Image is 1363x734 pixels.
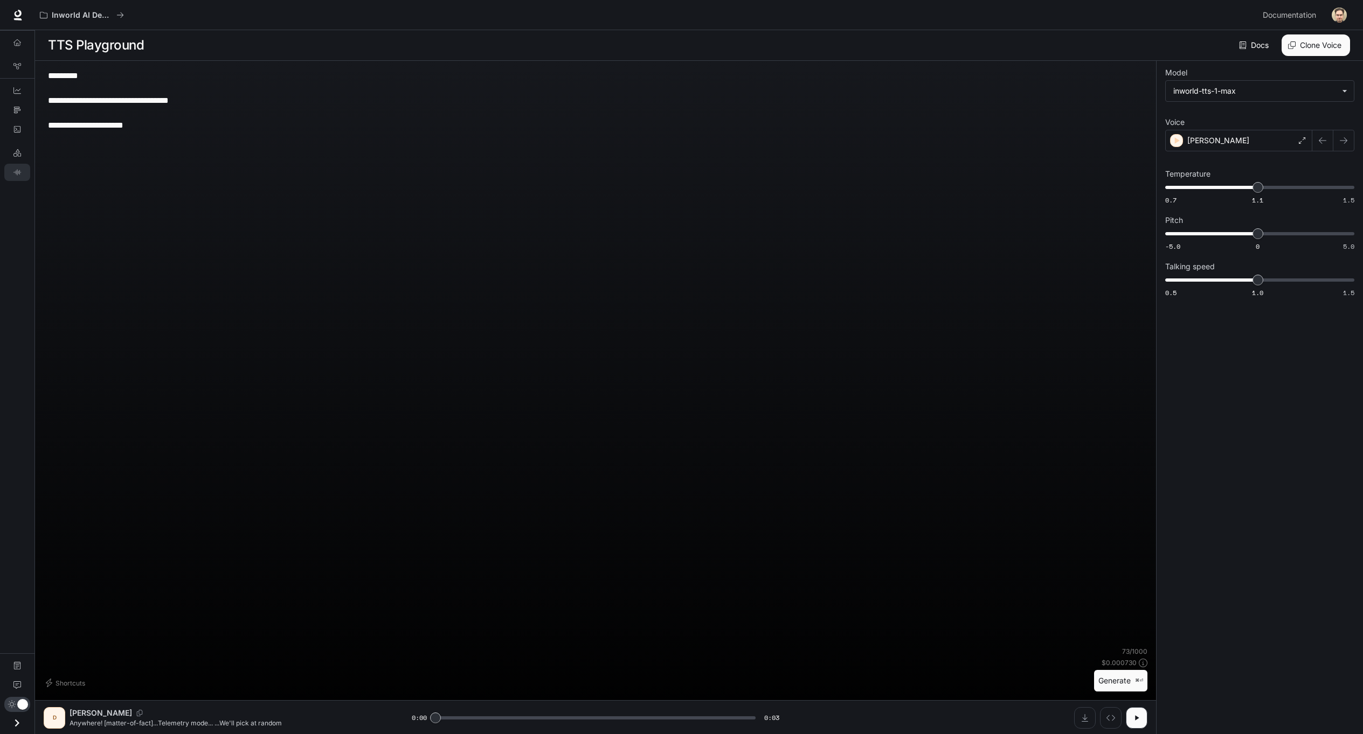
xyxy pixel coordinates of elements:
button: Generate⌘⏎ [1094,670,1147,692]
a: Docs [1237,34,1273,56]
p: Talking speed [1165,263,1215,270]
button: Inspect [1100,707,1122,729]
p: $ 0.000730 [1102,658,1137,667]
p: [PERSON_NAME] [70,708,132,718]
a: Documentation [4,657,30,674]
p: [PERSON_NAME] [1187,135,1249,146]
button: Clone Voice [1282,34,1350,56]
button: Open drawer [5,712,29,734]
p: ⌘⏎ [1135,677,1143,684]
a: Dashboards [4,82,30,99]
button: Shortcuts [44,674,89,691]
a: LLM Playground [4,144,30,162]
div: D [46,709,63,726]
button: User avatar [1329,4,1350,26]
p: 73 / 1000 [1122,647,1147,656]
button: All workspaces [35,4,129,26]
div: inworld-tts-1-max [1166,81,1354,101]
p: Anywhere! [matter-of-fact]...Telemetry mode... ...We'll pick at random [70,718,386,728]
span: Dark mode toggle [17,698,28,710]
a: Documentation [1258,4,1324,26]
span: 1.5 [1343,195,1354,205]
p: Model [1165,69,1187,76]
img: User avatar [1332,8,1347,23]
p: Inworld AI Demos [52,11,112,20]
div: inworld-tts-1-max [1173,86,1337,96]
a: Graph Registry [4,58,30,75]
span: 0.5 [1165,288,1177,297]
p: Temperature [1165,170,1210,178]
button: Copy Voice ID [132,710,147,716]
h1: TTS Playground [48,34,144,56]
span: 5.0 [1343,242,1354,251]
span: -5.0 [1165,242,1180,251]
span: Documentation [1263,9,1316,22]
span: 1.0 [1252,288,1263,297]
a: Logs [4,121,30,138]
span: 0:00 [412,712,427,723]
a: TTS Playground [4,164,30,181]
span: 1.1 [1252,195,1263,205]
p: Voice [1165,118,1185,126]
a: Overview [4,34,30,51]
span: 1.5 [1343,288,1354,297]
span: 0:03 [764,712,779,723]
button: Download audio [1074,707,1096,729]
span: 0.7 [1165,195,1177,205]
span: 0 [1256,242,1260,251]
a: Traces [4,101,30,118]
p: Pitch [1165,216,1183,224]
a: Feedback [4,676,30,694]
